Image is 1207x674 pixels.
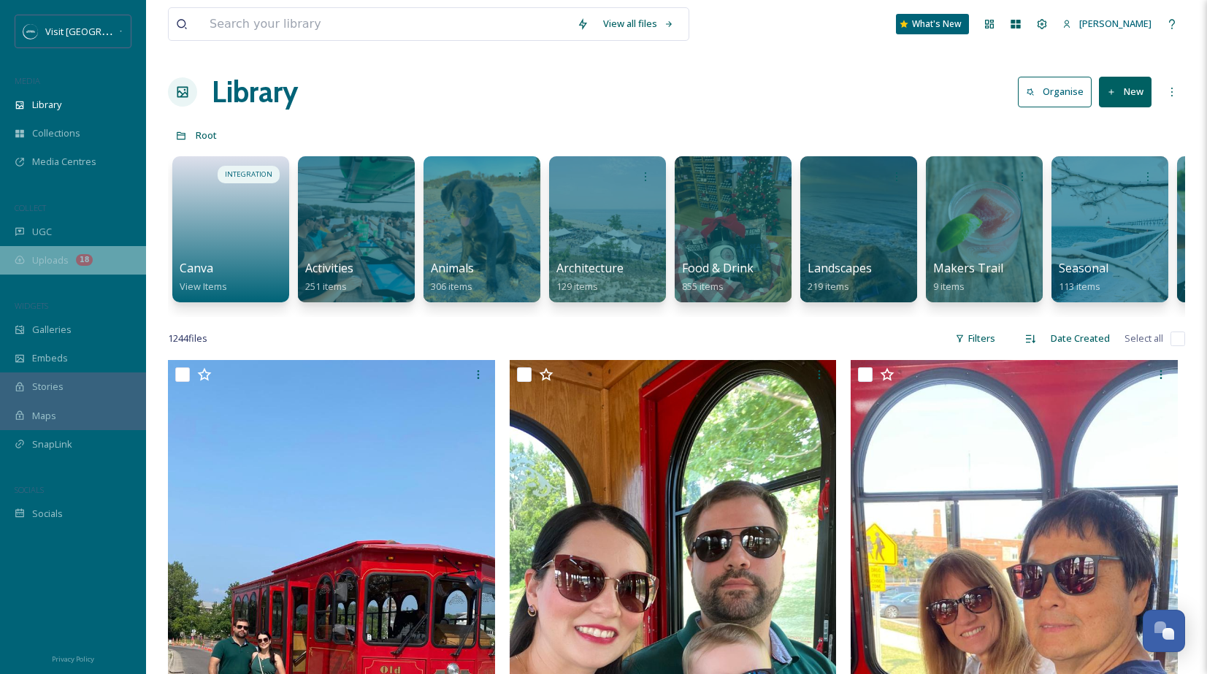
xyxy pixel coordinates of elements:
span: Activities [305,260,353,276]
span: Galleries [32,323,72,337]
span: Canva [180,260,213,276]
a: Activities251 items [305,261,353,293]
span: 9 items [933,280,965,293]
a: Architecture129 items [556,261,624,293]
span: SOCIALS [15,484,44,495]
span: UGC [32,225,52,239]
span: 306 items [431,280,472,293]
a: Seasonal113 items [1059,261,1108,293]
a: Landscapes219 items [808,261,872,293]
span: Visit [GEOGRAPHIC_DATA][US_STATE] [45,24,208,38]
button: Organise [1018,77,1092,107]
span: Media Centres [32,155,96,169]
span: Uploads [32,253,69,267]
div: Date Created [1043,324,1117,353]
span: Animals [431,260,474,276]
span: 129 items [556,280,598,293]
span: MEDIA [15,75,40,86]
a: Organise [1018,77,1099,107]
span: Collections [32,126,80,140]
span: [PERSON_NAME] [1079,17,1152,30]
div: Filters [948,324,1003,353]
a: [PERSON_NAME] [1055,9,1159,38]
span: Embeds [32,351,68,365]
a: What's New [896,14,969,34]
span: Architecture [556,260,624,276]
span: Root [196,129,217,142]
span: Socials [32,507,63,521]
span: Makers Trail [933,260,1003,276]
span: Select all [1124,332,1163,345]
span: Stories [32,380,64,394]
span: Food & Drink [682,260,754,276]
span: Privacy Policy [52,654,94,664]
span: Maps [32,409,56,423]
button: New [1099,77,1152,107]
a: Root [196,126,217,144]
a: Library [212,70,298,114]
a: Makers Trail9 items [933,261,1003,293]
a: Food & Drink855 items [682,261,754,293]
a: View all files [596,9,681,38]
span: SnapLink [32,437,72,451]
span: 113 items [1059,280,1100,293]
button: Open Chat [1143,610,1185,652]
span: Library [32,98,61,112]
a: INTEGRATIONCanvaView Items [168,149,294,302]
span: COLLECT [15,202,46,213]
input: Search your library [202,8,570,40]
span: Seasonal [1059,260,1108,276]
span: 1244 file s [168,332,207,345]
a: Privacy Policy [52,649,94,667]
span: WIDGETS [15,300,48,311]
span: 855 items [682,280,724,293]
span: INTEGRATION [225,169,272,180]
div: 18 [76,254,93,266]
span: 251 items [305,280,347,293]
span: View Items [180,280,227,293]
span: Landscapes [808,260,872,276]
img: SM%20Social%20Profile.png [23,24,38,39]
a: Animals306 items [431,261,474,293]
span: 219 items [808,280,849,293]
